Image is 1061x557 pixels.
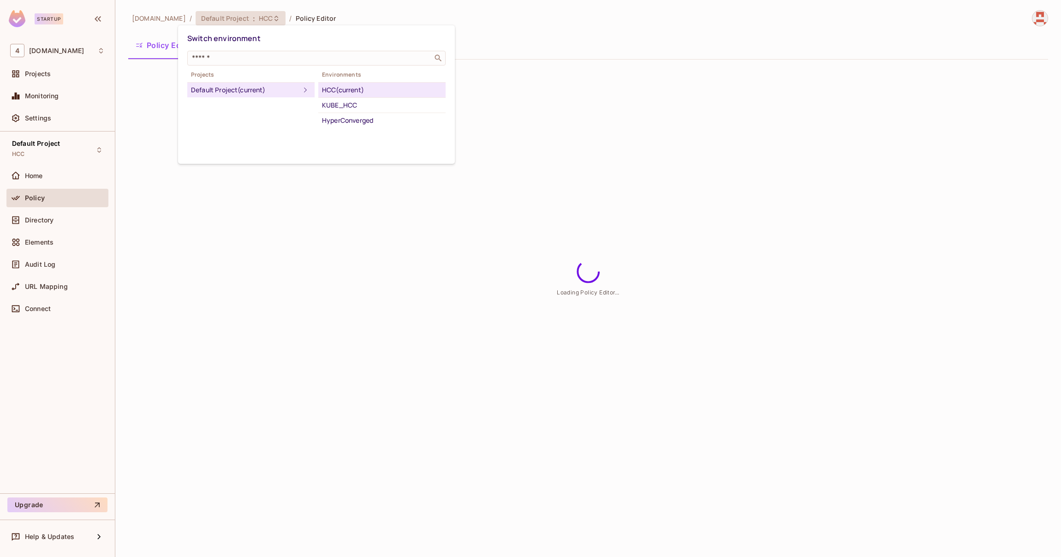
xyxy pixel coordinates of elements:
[322,84,442,96] div: HCC (current)
[318,71,446,78] span: Environments
[191,84,300,96] div: Default Project (current)
[187,33,261,43] span: Switch environment
[187,71,315,78] span: Projects
[322,100,442,111] div: KUBE_HCC
[322,115,442,126] div: HyperConverged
